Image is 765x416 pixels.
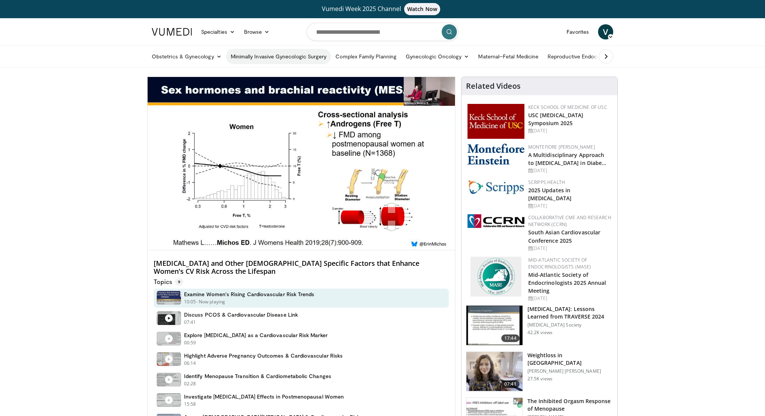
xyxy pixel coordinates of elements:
h4: Identify Menopause Transition & Cardiometabolic Changes [184,373,331,380]
a: Maternal–Fetal Medicine [474,49,543,64]
p: 15:58 [184,401,196,408]
h3: Weightloss in [GEOGRAPHIC_DATA] [527,352,613,367]
p: 00:59 [184,339,196,346]
p: 42.2K views [527,330,552,336]
div: [DATE] [528,167,611,174]
img: b0142b4c-93a1-4b58-8f91-5265c282693c.png.150x105_q85_autocrop_double_scale_upscale_version-0.2.png [467,144,524,165]
h4: Investigate [MEDICAL_DATA] Effects in Postmenopausal Women [184,393,344,400]
p: [MEDICAL_DATA] Society [527,322,613,328]
a: Minimally Invasive Gynecologic Surgery [226,49,331,64]
span: 17:44 [501,334,519,342]
a: V [598,24,613,39]
p: 10:05 [184,298,196,305]
div: [DATE] [528,295,611,302]
a: 17:44 [MEDICAL_DATA]: Lessons Learned from TRAVERSE 2024 [MEDICAL_DATA] Society 42.2K views [466,305,613,345]
img: f382488c-070d-4809-84b7-f09b370f5972.png.150x105_q85_autocrop_double_scale_upscale_version-0.2.png [471,257,521,297]
img: 9983fed1-7565-45be-8934-aef1103ce6e2.150x105_q85_crop-smart_upscale.jpg [466,352,523,391]
a: Specialties [197,24,239,39]
a: Scripps Health [528,179,565,185]
h4: Explore [MEDICAL_DATA] as a Cardiovascular Risk Marker [184,332,327,339]
img: VuMedi Logo [152,28,192,36]
p: 27.5K views [527,376,552,382]
p: 02:28 [184,380,196,387]
a: Mid-Atlantic Society of Endocrinologists (MASE) [528,257,591,270]
h3: The Inhibited Orgasm Response of Menopause [527,397,613,413]
p: Topics [154,278,183,286]
a: Montefiore [PERSON_NAME] [528,144,595,150]
div: [DATE] [528,245,611,252]
input: Search topics, interventions [307,23,458,41]
img: a04ee3ba-8487-4636-b0fb-5e8d268f3737.png.150x105_q85_autocrop_double_scale_upscale_version-0.2.png [467,214,524,228]
a: USC [MEDICAL_DATA] Symposium 2025 [528,111,584,127]
h4: Related Videos [466,82,521,91]
p: - Now playing [196,298,225,305]
a: Reproductive Endocrinology & [MEDICAL_DATA] [543,49,670,64]
a: Obstetrics & Gynecology [147,49,226,64]
a: 2025 Updates in [MEDICAL_DATA] [528,187,571,202]
h4: [MEDICAL_DATA] and Other [DEMOGRAPHIC_DATA] Specific Factors that Enhance Women's CV Risk Across ... [154,259,449,276]
div: [DATE] [528,127,611,134]
div: [DATE] [528,203,611,209]
video-js: Video Player [148,77,455,250]
a: Browse [239,24,274,39]
a: Favorites [562,24,593,39]
a: South Asian Cardiovascular Conference 2025 [528,229,601,244]
a: Mid-Atlantic Society of Endocrinologists 2025 Annual Meeting [528,271,606,294]
img: 1317c62a-2f0d-4360-bee0-b1bff80fed3c.150x105_q85_crop-smart_upscale.jpg [466,306,523,345]
h4: Highlight Adverse Pregnancy Outcomes & Cardiovascular Risks [184,352,343,359]
a: Complex Family Planning [331,49,401,64]
h4: Examine Women's Rising Cardiovascular Risk Trends [184,291,314,298]
p: 07:41 [184,319,196,326]
img: c9f2b0b7-b02a-4276-a72a-b0cbb4230bc1.jpg.150x105_q85_autocrop_double_scale_upscale_version-0.2.jpg [467,179,524,195]
a: Gynecologic Oncology [401,49,474,64]
a: Vumedi Week 2025 ChannelWatch Now [153,3,612,15]
a: 07:41 Weightloss in [GEOGRAPHIC_DATA] [PERSON_NAME] [PERSON_NAME] 27.5K views [466,352,613,392]
p: [PERSON_NAME] [PERSON_NAME] [527,368,613,374]
h4: Discuss PCOS & Cardiovascular Disease Link [184,311,298,318]
h3: [MEDICAL_DATA]: Lessons Learned from TRAVERSE 2024 [527,305,613,320]
span: Watch Now [404,3,440,15]
a: Collaborative CME and Research Network (CCRN) [528,214,611,228]
span: 07:41 [501,380,519,388]
a: Keck School of Medicine of USC [528,104,607,110]
span: 9 [175,278,183,286]
img: 7b941f1f-d101-407a-8bfa-07bd47db01ba.png.150x105_q85_autocrop_double_scale_upscale_version-0.2.jpg [467,104,524,139]
p: 06:14 [184,360,196,367]
a: A Multidisciplinary Approach to [MEDICAL_DATA] in Diabe… [528,151,607,166]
